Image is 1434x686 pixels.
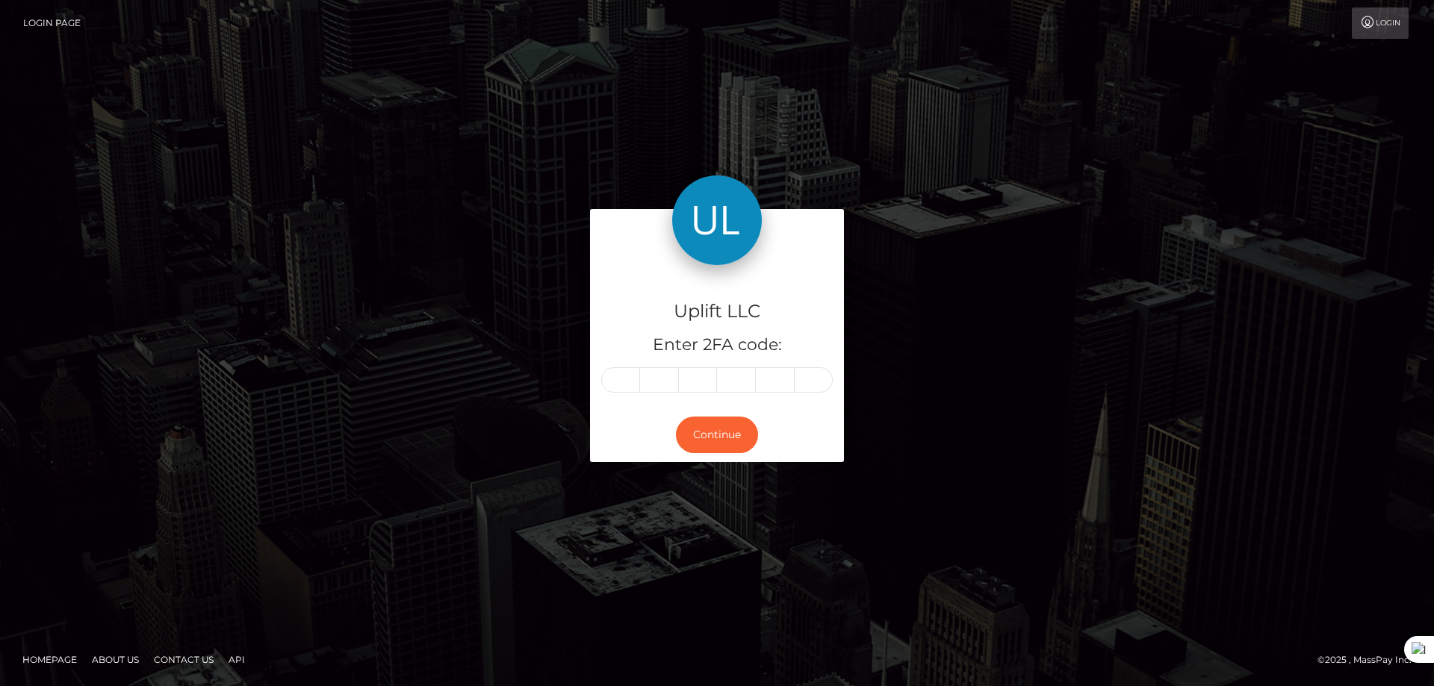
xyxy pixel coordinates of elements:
[23,7,81,39] a: Login Page
[601,299,833,325] h4: Uplift LLC
[16,648,83,671] a: Homepage
[601,334,833,357] h5: Enter 2FA code:
[672,175,762,265] img: Uplift LLC
[86,648,145,671] a: About Us
[223,648,251,671] a: API
[148,648,220,671] a: Contact Us
[1352,7,1409,39] a: Login
[1317,652,1423,668] div: © 2025 , MassPay Inc.
[676,417,758,453] button: Continue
